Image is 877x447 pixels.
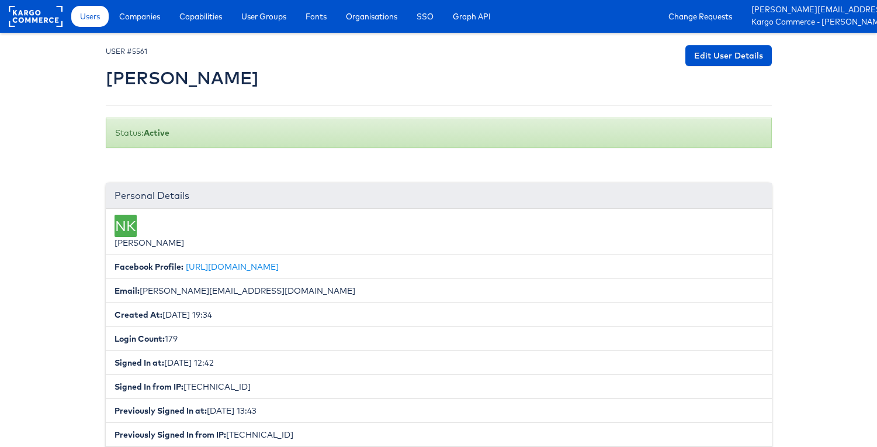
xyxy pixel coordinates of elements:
[110,6,169,27] a: Companies
[106,47,147,56] small: USER #5561
[115,310,162,320] b: Created At:
[444,6,500,27] a: Graph API
[106,68,259,88] h2: [PERSON_NAME]
[106,350,772,375] li: [DATE] 12:42
[306,11,327,22] span: Fonts
[751,4,868,16] a: [PERSON_NAME][EMAIL_ADDRESS][DOMAIN_NAME]
[233,6,295,27] a: User Groups
[115,286,140,296] b: Email:
[241,11,286,22] span: User Groups
[685,45,772,66] a: Edit User Details
[106,422,772,447] li: [TECHNICAL_ID]
[660,6,741,27] a: Change Requests
[106,326,772,351] li: 179
[106,302,772,327] li: [DATE] 19:34
[80,11,100,22] span: Users
[171,6,231,27] a: Capabilities
[115,405,207,416] b: Previously Signed In at:
[106,278,772,303] li: [PERSON_NAME][EMAIL_ADDRESS][DOMAIN_NAME]
[179,11,222,22] span: Capabilities
[417,11,434,22] span: SSO
[115,429,226,440] b: Previously Signed In from IP:
[144,128,169,138] b: Active
[346,11,397,22] span: Organisations
[106,374,772,399] li: [TECHNICAL_ID]
[115,215,137,237] div: NK
[119,11,160,22] span: Companies
[453,11,491,22] span: Graph API
[186,262,279,272] a: [URL][DOMAIN_NAME]
[106,118,772,148] div: Status:
[115,357,164,368] b: Signed In at:
[337,6,406,27] a: Organisations
[106,398,772,423] li: [DATE] 13:43
[115,262,183,272] b: Facebook Profile:
[751,16,868,29] a: Kargo Commerce - [PERSON_NAME]
[71,6,109,27] a: Users
[115,333,165,344] b: Login Count:
[115,381,183,392] b: Signed In from IP:
[106,183,772,209] div: Personal Details
[297,6,335,27] a: Fonts
[408,6,442,27] a: SSO
[106,209,772,255] li: [PERSON_NAME]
